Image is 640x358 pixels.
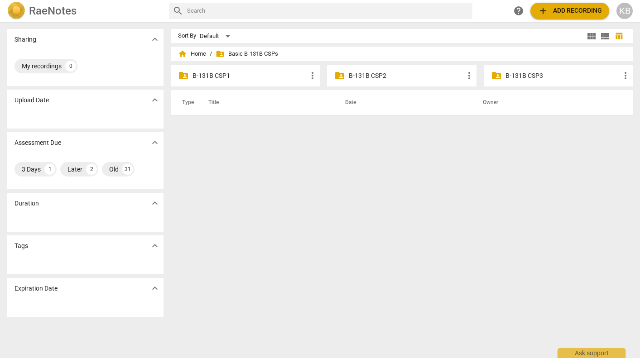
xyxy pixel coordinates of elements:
button: Show more [148,196,162,210]
input: Search [187,4,469,18]
div: Sort By [178,33,196,39]
button: Show more [148,33,162,46]
span: view_module [586,31,597,42]
button: List view [598,29,612,43]
th: Owner [472,90,623,115]
p: B-131B CSP1 [192,71,307,81]
span: Home [178,49,206,58]
button: Show more [148,239,162,253]
span: expand_more [149,95,160,105]
div: 3 Days [22,165,41,174]
span: expand_more [149,283,160,294]
button: Show more [148,282,162,295]
p: Sharing [14,35,36,44]
span: expand_more [149,137,160,148]
a: Help [510,3,527,19]
button: Upload [530,3,609,19]
p: Expiration Date [14,284,58,293]
span: folder_shared [178,70,189,81]
div: 0 [65,61,76,72]
span: table_chart [615,32,623,40]
button: KB [616,3,633,19]
div: Ask support [558,348,626,358]
a: LogoRaeNotes [7,2,162,20]
div: Default [200,29,233,43]
span: add [538,5,549,16]
div: 31 [122,164,133,175]
div: Old [109,165,119,174]
span: more_vert [307,70,318,81]
div: 2 [86,164,97,175]
span: expand_more [149,198,160,209]
button: Show more [148,93,162,107]
div: 1 [44,164,55,175]
button: Tile view [585,29,598,43]
button: Show more [148,136,162,149]
button: Table view [612,29,626,43]
span: / [210,51,212,57]
p: B-131B CSP2 [349,71,463,81]
img: Logo [7,2,25,20]
th: Title [197,90,334,115]
th: Type [175,90,197,115]
span: view_list [600,31,611,42]
span: folder_shared [216,49,225,58]
span: more_vert [464,70,475,81]
h2: RaeNotes [29,5,77,17]
div: My recordings [22,62,62,71]
p: Duration [14,199,39,208]
th: Date [334,90,472,115]
span: home [178,49,187,58]
p: Tags [14,241,28,251]
p: B-131B CSP3 [505,71,620,81]
div: Later [67,165,82,174]
p: Assessment Due [14,138,61,148]
span: folder_shared [491,70,502,81]
span: more_vert [620,70,631,81]
p: Upload Date [14,95,49,105]
span: expand_more [149,34,160,45]
span: search [173,5,183,16]
span: folder_shared [334,70,345,81]
span: expand_more [149,240,160,251]
span: Basic B-131B CSPs [216,49,278,58]
span: Add recording [538,5,602,16]
span: help [513,5,524,16]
